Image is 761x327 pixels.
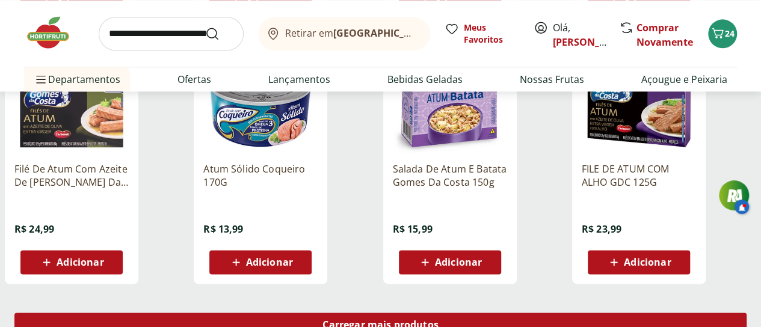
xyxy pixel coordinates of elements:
span: Meus Favoritos [464,22,519,46]
img: Atum Sólido Coqueiro 170G [203,38,318,153]
a: Açougue e Peixaria [641,72,727,87]
span: R$ 13,99 [203,222,243,236]
a: Comprar Novamente [636,21,693,49]
a: Atum Sólido Coqueiro 170G [203,162,318,189]
span: Adicionar [624,257,671,267]
a: Salada De Atum E Batata Gomes Da Costa 150g [393,162,507,189]
button: Carrinho [708,19,737,48]
button: Menu [34,65,48,94]
span: Adicionar [57,257,103,267]
img: Hortifruti [24,14,84,50]
a: FILE DE ATUM COM ALHO GDC 125G [582,162,696,189]
a: Meus Favoritos [445,22,519,46]
span: Departamentos [34,65,120,94]
a: [PERSON_NAME] [553,35,631,49]
span: R$ 23,99 [582,222,621,236]
button: Adicionar [20,250,123,274]
button: Adicionar [209,250,312,274]
a: Lançamentos [268,72,330,87]
span: Adicionar [246,257,293,267]
button: Adicionar [399,250,501,274]
span: Olá, [553,20,606,49]
img: Salada De Atum E Batata Gomes Da Costa 150g [393,38,507,153]
a: Filé De Atum Com Azeite De [PERSON_NAME] Da Costa 125G [14,162,129,189]
button: Submit Search [205,26,234,41]
span: R$ 24,99 [14,222,54,236]
button: Retirar em[GEOGRAPHIC_DATA]/[GEOGRAPHIC_DATA] [258,17,430,50]
button: Adicionar [588,250,690,274]
input: search [99,17,244,50]
a: Ofertas [177,72,211,87]
b: [GEOGRAPHIC_DATA]/[GEOGRAPHIC_DATA] [333,26,536,40]
span: Adicionar [435,257,482,267]
span: Retirar em [285,28,418,38]
a: Bebidas Geladas [387,72,463,87]
img: FILE DE ATUM COM ALHO GDC 125G [582,38,696,153]
span: 24 [725,28,735,39]
a: Nossas Frutas [520,72,584,87]
img: Filé De Atum Com Azeite De Oliva Gomes Da Costa 125G [14,38,129,153]
span: R$ 15,99 [393,222,433,236]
